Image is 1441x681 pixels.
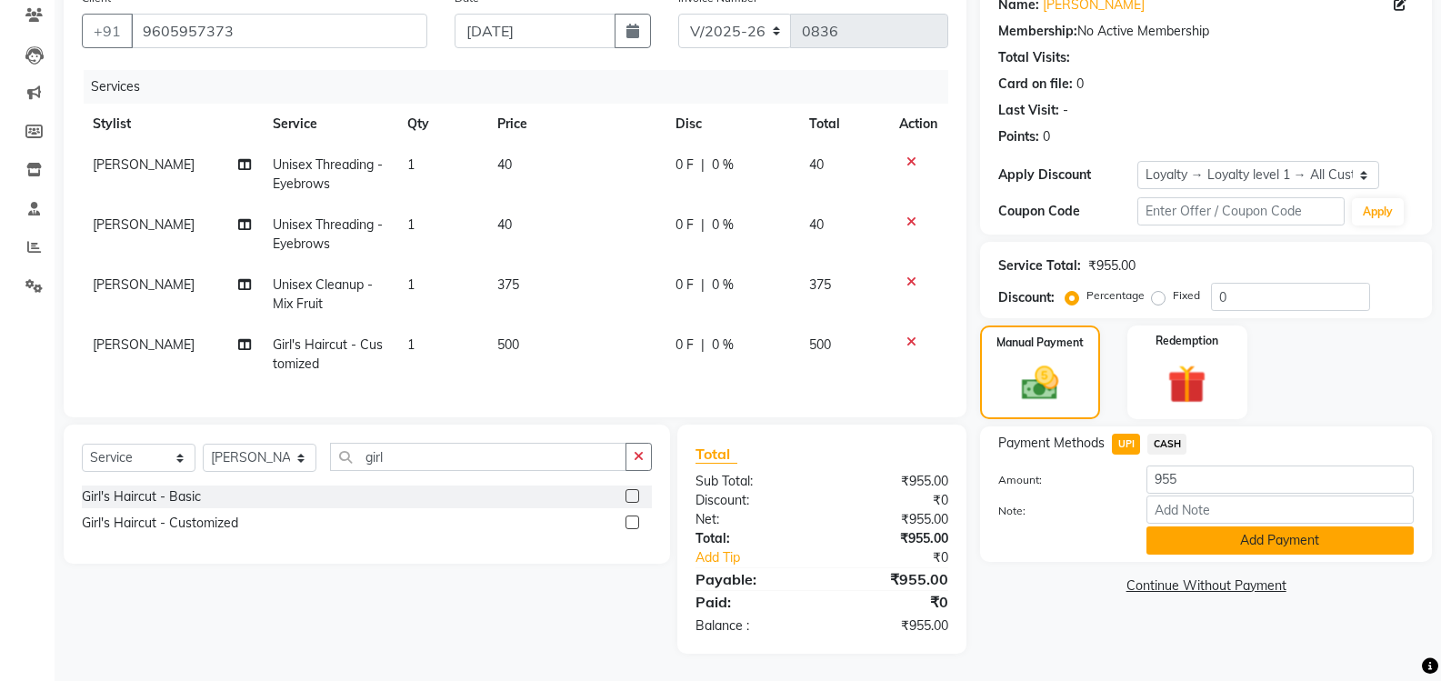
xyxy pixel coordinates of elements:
[822,529,962,548] div: ₹955.00
[497,336,519,353] span: 500
[985,503,1132,519] label: Note:
[675,215,694,235] span: 0 F
[998,22,1077,41] div: Membership:
[998,256,1081,275] div: Service Total:
[497,276,519,293] span: 375
[998,202,1136,221] div: Coupon Code
[407,276,415,293] span: 1
[82,104,262,145] th: Stylist
[712,335,734,355] span: 0 %
[1063,101,1068,120] div: -
[84,70,962,104] div: Services
[682,616,822,636] div: Balance :
[682,472,822,491] div: Sub Total:
[407,156,415,173] span: 1
[131,14,427,48] input: Search by Name/Mobile/Email/Code
[1146,496,1414,524] input: Add Note
[701,335,705,355] span: |
[93,336,195,353] span: [PERSON_NAME]
[888,104,948,145] th: Action
[695,445,737,464] span: Total
[822,491,962,510] div: ₹0
[712,275,734,295] span: 0 %
[846,548,962,567] div: ₹0
[675,155,694,175] span: 0 F
[93,276,195,293] span: [PERSON_NAME]
[809,156,824,173] span: 40
[1156,333,1218,349] label: Redemption
[998,434,1105,453] span: Payment Methods
[998,22,1414,41] div: No Active Membership
[998,165,1136,185] div: Apply Discount
[675,335,694,355] span: 0 F
[273,276,373,312] span: Unisex Cleanup - Mix Fruit
[407,216,415,233] span: 1
[712,215,734,235] span: 0 %
[1010,362,1070,405] img: _cash.svg
[822,510,962,529] div: ₹955.00
[798,104,888,145] th: Total
[998,288,1055,307] div: Discount:
[701,215,705,235] span: |
[1146,466,1414,494] input: Amount
[682,491,822,510] div: Discount:
[665,104,799,145] th: Disc
[93,156,195,173] span: [PERSON_NAME]
[712,155,734,175] span: 0 %
[1156,360,1218,408] img: _gift.svg
[407,336,415,353] span: 1
[497,156,512,173] span: 40
[822,472,962,491] div: ₹955.00
[273,336,383,372] span: Girl's Haircut - Customized
[682,548,846,567] a: Add Tip
[82,14,133,48] button: +91
[682,529,822,548] div: Total:
[1043,127,1050,146] div: 0
[1147,434,1186,455] span: CASH
[682,510,822,529] div: Net:
[82,487,201,506] div: Girl's Haircut - Basic
[998,127,1039,146] div: Points:
[822,568,962,590] div: ₹955.00
[93,216,195,233] span: [PERSON_NAME]
[1146,526,1414,555] button: Add Payment
[682,591,822,613] div: Paid:
[996,335,1084,351] label: Manual Payment
[82,514,238,533] div: Girl's Haircut - Customized
[1076,75,1084,94] div: 0
[984,576,1428,596] a: Continue Without Payment
[497,216,512,233] span: 40
[809,216,824,233] span: 40
[273,216,383,252] span: Unisex Threading - Eyebrows
[822,616,962,636] div: ₹955.00
[675,275,694,295] span: 0 F
[1352,198,1404,225] button: Apply
[682,568,822,590] div: Payable:
[809,336,831,353] span: 500
[486,104,665,145] th: Price
[985,472,1132,488] label: Amount:
[330,443,626,471] input: Search or Scan
[701,155,705,175] span: |
[1088,256,1136,275] div: ₹955.00
[1173,287,1200,304] label: Fixed
[822,591,962,613] div: ₹0
[998,48,1070,67] div: Total Visits:
[1137,197,1345,225] input: Enter Offer / Coupon Code
[701,275,705,295] span: |
[809,276,831,293] span: 375
[273,156,383,192] span: Unisex Threading - Eyebrows
[1112,434,1140,455] span: UPI
[998,75,1073,94] div: Card on file:
[998,101,1059,120] div: Last Visit:
[262,104,396,145] th: Service
[1086,287,1145,304] label: Percentage
[396,104,486,145] th: Qty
